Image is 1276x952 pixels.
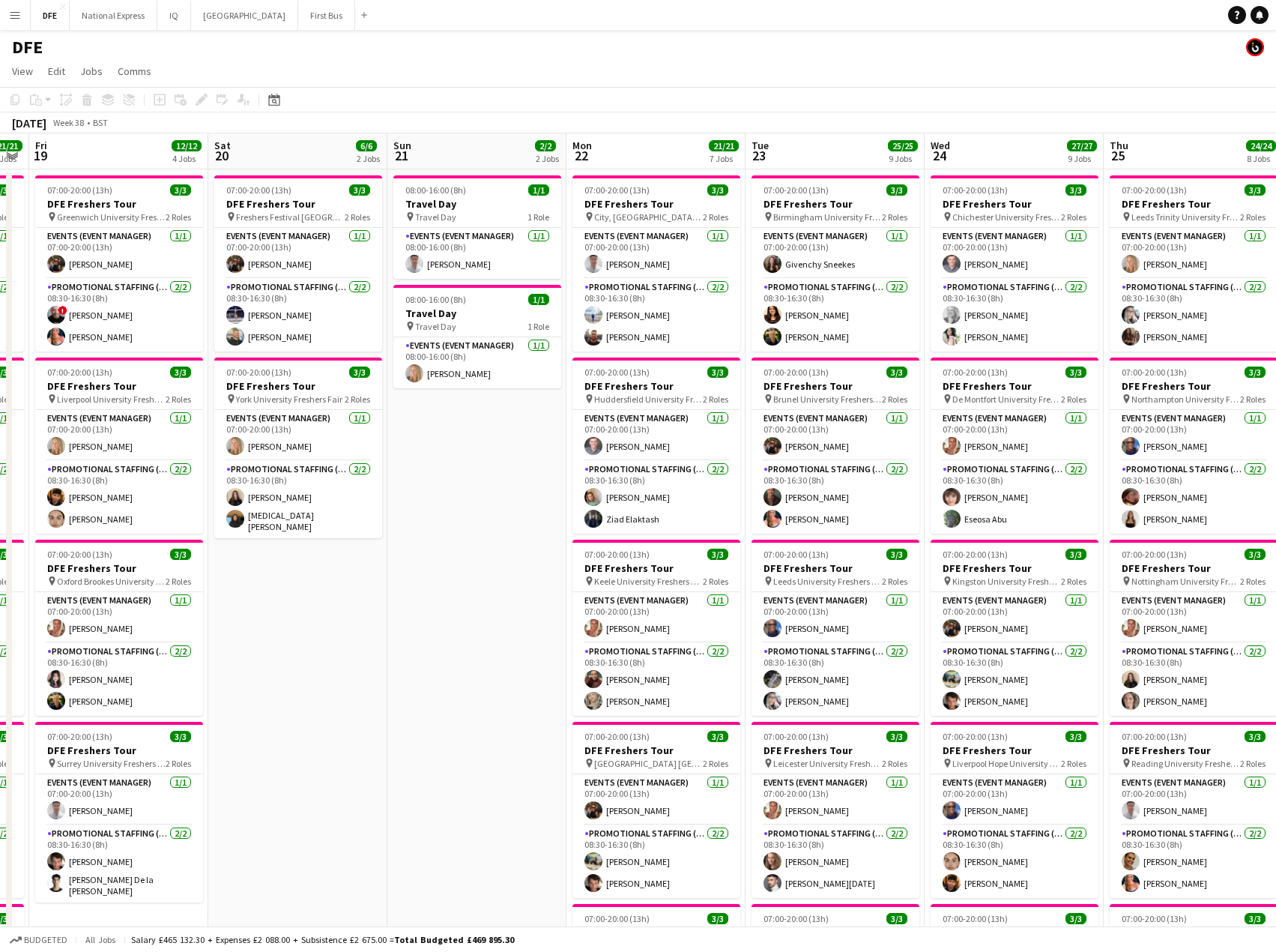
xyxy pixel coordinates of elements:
[191,1,298,30] button: [GEOGRAPHIC_DATA]
[24,935,67,945] span: Budgeted
[131,934,514,945] div: Salary £465 132.30 + Expenses £2 088.00 + Subsistence £2 675.00 =
[118,64,151,78] span: Comms
[70,1,157,30] button: National Express
[42,61,71,81] a: Edit
[93,117,108,128] div: BST
[31,1,70,30] button: DFE
[298,1,355,30] button: First Bus
[12,36,43,58] h1: DFE
[74,61,109,81] a: Jobs
[80,64,103,78] span: Jobs
[1246,38,1264,56] app-user-avatar: Tim Bodenham
[394,934,514,945] span: Total Budgeted £469 895.30
[12,115,46,130] div: [DATE]
[12,64,33,78] span: View
[82,934,118,945] span: All jobs
[157,1,191,30] button: IQ
[112,61,157,81] a: Comms
[7,932,70,948] button: Budgeted
[49,117,87,128] span: Week 38
[48,64,65,78] span: Edit
[6,61,39,81] a: View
